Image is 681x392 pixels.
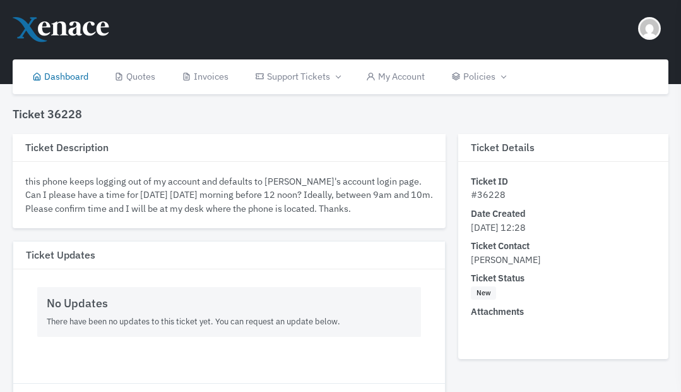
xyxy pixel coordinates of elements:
h5: No Updates [47,297,412,310]
span: #36228 [471,188,506,200]
dt: Ticket Status [471,271,656,285]
dt: Ticket ID [471,175,656,188]
a: Dashboard [19,59,102,94]
a: Policies [438,59,518,94]
img: Header Avatar [638,17,661,40]
h4: Ticket 36228 [13,107,82,121]
a: My Account [353,59,438,94]
div: this phone keeps logging out of my account and defaults to [PERSON_NAME]'s account login page. Ca... [25,175,433,216]
dt: Attachments [471,305,656,319]
a: Quotes [102,59,169,94]
h3: Ticket Description [13,134,446,162]
span: [DATE] 12:28 [471,221,526,233]
h3: Ticket Details [458,134,668,162]
a: Invoices [169,59,242,94]
dt: Date Created [471,207,656,221]
p: There have been no updates to this ticket yet. You can request an update below. [47,315,412,328]
dt: Ticket Contact [471,239,656,253]
span: [PERSON_NAME] [471,254,541,266]
h3: Ticket Updates [13,242,445,269]
span: New [471,286,496,300]
a: Support Tickets [242,59,353,94]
